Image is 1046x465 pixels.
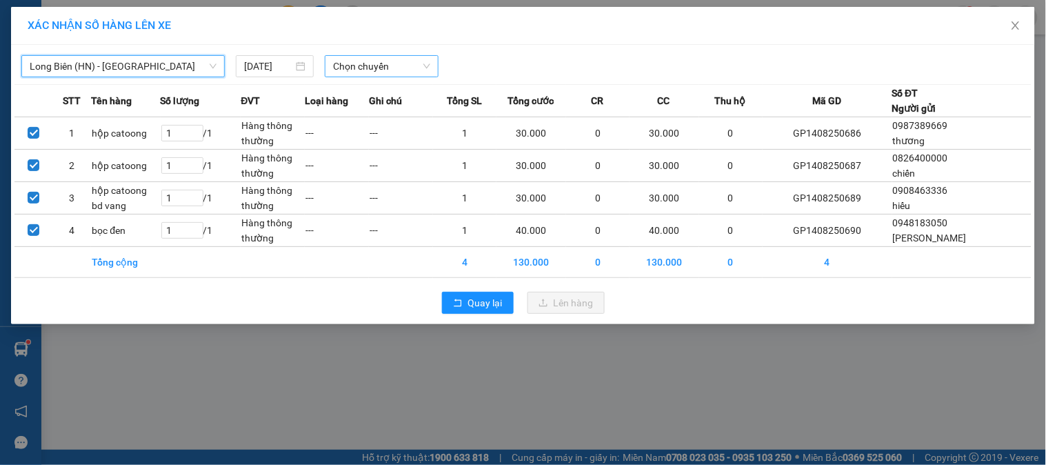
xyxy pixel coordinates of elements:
div: Thiếu: [163,44,193,75]
input: 14/08/2025 [244,59,293,74]
span: Kho nhận [17,92,59,103]
span: Mã GD [813,93,842,108]
td: hộp catoong [91,150,160,182]
td: Hàng thông thường [241,117,305,150]
td: 130.000 [496,247,565,278]
span: Tên hàng [91,93,132,108]
td: 0 [566,117,630,150]
td: Hàng thông thường [241,215,305,247]
span: thương [893,135,925,146]
span: Số lượng [161,93,200,108]
td: Tổng cộng [91,247,160,278]
span: Ghi chú [369,93,402,108]
td: --- [369,182,433,215]
td: --- [369,117,433,150]
td: 0 [699,215,763,247]
strong: 20:26 [DATE] [74,92,130,103]
td: 40.000 [496,215,565,247]
span: [PERSON_NAME] [893,232,967,244]
td: 30.000 [630,117,698,150]
td: 4 [53,215,92,247]
button: uploadLên hàng [527,292,605,314]
td: 30.000 [630,150,698,182]
td: 130.000 [630,247,698,278]
span: Loại hàng [305,93,348,108]
td: 1 [53,117,92,150]
h2: Phiếu kiểm kho [14,14,193,37]
td: / 1 [161,215,241,247]
div: Thực tế: [133,75,163,105]
span: Chọn chuyến [333,56,430,77]
td: GP1408250689 [763,182,892,215]
td: hộp catoong [91,117,160,150]
strong: 43307_hau0388526456.vinhquang [93,61,245,72]
td: / 1 [161,150,241,182]
td: 0 [566,150,630,182]
td: --- [305,117,369,150]
strong: VP Giải Phóng [14,46,68,72]
td: 0 [699,150,763,182]
td: 0 [699,247,763,278]
td: GP1408250687 [763,150,892,182]
td: GP1408250690 [763,215,892,247]
td: 1 [433,150,497,182]
span: CC [658,93,670,108]
div: Kho: [14,44,74,75]
button: rollbackQuay lại [442,292,514,314]
span: 0908463336 [893,185,948,196]
strong: 15 [143,92,154,103]
td: / 1 [161,117,241,150]
span: close [1010,20,1021,31]
td: GP1408250686 [763,117,892,150]
strong: 0 [189,46,194,57]
td: 2 [53,150,92,182]
div: Phát sinh: [163,75,193,105]
span: chiến [893,168,916,179]
td: 30.000 [496,182,565,215]
span: 0948183050 [893,217,948,228]
span: Tổng SL [447,93,482,108]
td: 30.000 [630,182,698,215]
td: bọc đen [91,215,160,247]
td: Hàng thông thường [241,150,305,182]
span: Long Biên (HN) - Thanh Hóa [30,56,217,77]
td: 1 [433,117,497,150]
td: 40.000 [630,215,698,247]
td: 3 [53,182,92,215]
td: / 1 [161,182,241,215]
td: 0 [699,182,763,215]
td: --- [305,215,369,247]
td: 4 [433,247,497,278]
span: Tổng cước [508,93,554,108]
strong: 0 [183,92,189,103]
td: 0 [566,247,630,278]
div: Nhân viên: [74,44,134,75]
td: 30.000 [496,150,565,182]
td: Hàng thông thường [241,182,305,215]
span: ĐVT [241,93,260,108]
span: XÁC NHẬN SỐ HÀNG LÊN XE [28,19,171,32]
td: --- [369,215,433,247]
span: STT [63,93,81,108]
span: CR [592,93,604,108]
td: 1 [433,215,497,247]
div: Kiểm kho lúc: [74,75,134,105]
td: 30.000 [496,117,565,150]
span: Thu hộ [715,93,746,108]
span: rollback [453,298,463,309]
td: 0 [566,215,630,247]
strong: 15 [161,61,172,72]
span: Quay lại [468,295,503,310]
span: 0987389669 [893,120,948,131]
td: 0 [699,117,763,150]
div: Số ĐT Người gửi [892,86,936,116]
td: --- [305,150,369,182]
div: [PERSON_NAME]: [14,75,74,105]
span: hiếu [893,200,911,211]
td: --- [305,182,369,215]
div: Hệ thống: [133,44,163,75]
td: --- [369,150,433,182]
button: Close [996,7,1035,46]
td: 4 [763,247,892,278]
td: 0 [566,182,630,215]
